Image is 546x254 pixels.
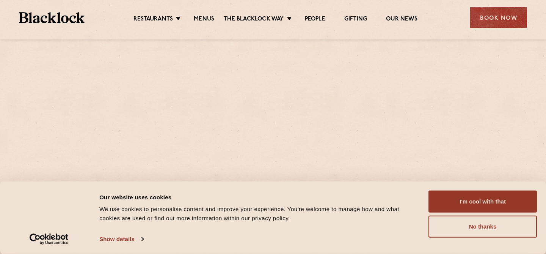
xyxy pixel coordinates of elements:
a: The Blacklock Way [224,16,284,24]
a: Show details [99,233,143,245]
img: BL_Textured_Logo-footer-cropped.svg [19,12,85,23]
a: Usercentrics Cookiebot - opens in a new window [16,233,82,245]
div: Our website uses cookies [99,192,420,202]
a: Restaurants [133,16,173,24]
button: I'm cool with that [428,191,537,213]
a: Menus [194,16,214,24]
a: People [305,16,325,24]
div: We use cookies to personalise content and improve your experience. You're welcome to manage how a... [99,205,420,223]
button: No thanks [428,216,537,238]
div: Book Now [470,7,527,28]
a: Gifting [344,16,367,24]
a: Our News [386,16,417,24]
